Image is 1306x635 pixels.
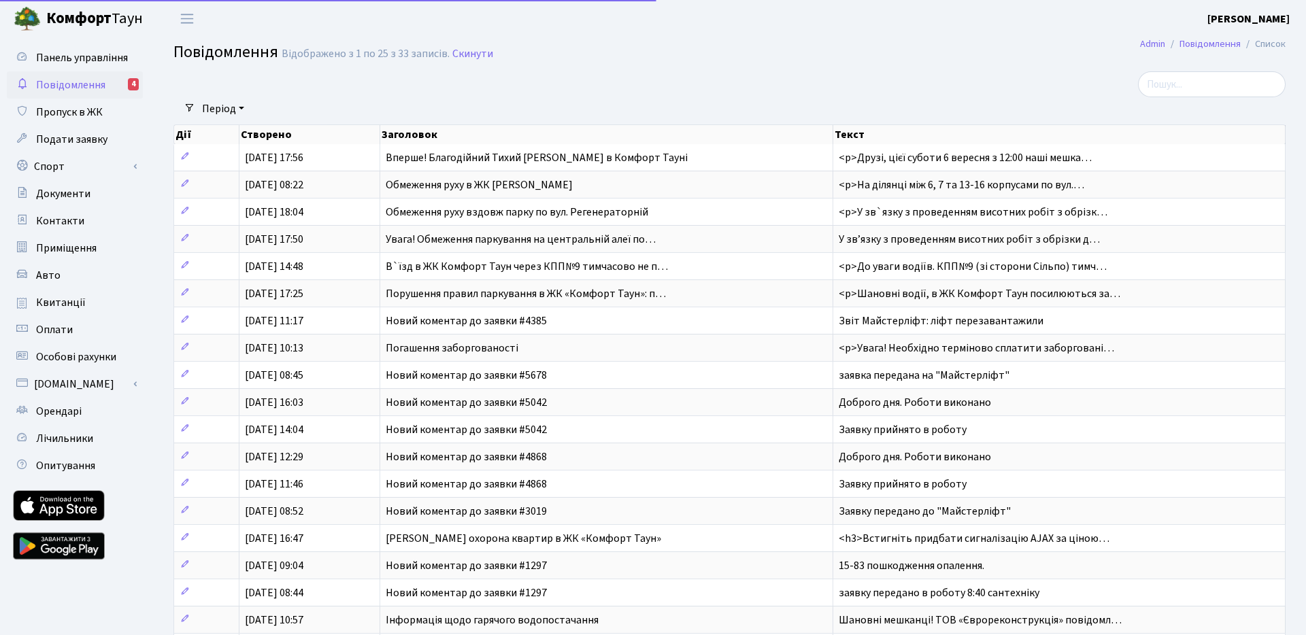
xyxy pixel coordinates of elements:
[839,313,1043,328] span: Звіт Майстерліфт: ліфт перезавантажили
[7,316,143,343] a: Оплати
[386,477,547,492] span: Новий коментар до заявки #4868
[839,531,1109,546] span: <h3>Встигніть придбати сигналізацію AJAX за ціною…
[386,368,547,383] span: Новий коментар до заявки #5678
[245,477,303,492] span: [DATE] 11:46
[380,125,833,144] th: Заголовок
[839,259,1107,274] span: <p>До уваги водіїв. КПП№9 (зі сторони Сільпо) тимч…
[36,431,93,446] span: Лічильники
[839,449,991,464] span: Доброго дня. Роботи виконано
[839,477,967,492] span: Заявку прийнято в роботу
[7,371,143,398] a: [DOMAIN_NAME]
[245,286,303,301] span: [DATE] 17:25
[7,289,143,316] a: Квитанції
[386,313,547,328] span: Новий коментар до заявки #4385
[452,48,493,61] a: Скинути
[7,44,143,71] a: Панель управління
[839,422,967,437] span: Заявку прийнято в роботу
[386,177,573,192] span: Обмеження руху в ЖК [PERSON_NAME]
[245,585,303,600] span: [DATE] 08:44
[7,71,143,99] a: Повідомлення4
[386,232,656,247] span: Увага! Обмеження паркування на центральній алеї по…
[7,452,143,479] a: Опитування
[46,7,112,29] b: Комфорт
[1120,30,1306,58] nav: breadcrumb
[839,504,1011,519] span: Заявку передано до "Майстерліфт"
[36,132,107,147] span: Подати заявку
[245,205,303,220] span: [DATE] 18:04
[7,398,143,425] a: Орендарі
[386,585,547,600] span: Новий коментар до заявки #1297
[36,241,97,256] span: Приміщення
[245,613,303,628] span: [DATE] 10:57
[36,349,116,364] span: Особові рахунки
[173,40,278,64] span: Повідомлення
[36,78,105,92] span: Повідомлення
[7,343,143,371] a: Особові рахунки
[36,458,95,473] span: Опитування
[386,422,547,437] span: Новий коментар до заявки #5042
[245,150,303,165] span: [DATE] 17:56
[14,5,41,33] img: logo.png
[197,97,250,120] a: Період
[170,7,204,30] button: Переключити навігацію
[36,105,103,120] span: Пропуск в ЖК
[245,449,303,464] span: [DATE] 12:29
[386,259,668,274] span: В`їзд в ЖК Комфорт Таун через КПП№9 тимчасово не п…
[7,207,143,235] a: Контакти
[7,99,143,126] a: Пропуск в ЖК
[245,313,303,328] span: [DATE] 11:17
[245,368,303,383] span: [DATE] 08:45
[386,205,648,220] span: Обмеження руху вздовж парку по вул. Регенераторній
[839,205,1107,220] span: <p>У зв`язку з проведенням висотних робіт з обрізк…
[839,395,991,410] span: Доброго дня. Роботи виконано
[839,558,984,573] span: 15-83 пошкодження опалення.
[46,7,143,31] span: Таун
[7,235,143,262] a: Приміщення
[839,613,1122,628] span: Шановні мешканці! ТОВ «Єврореконструкція» повідомл…
[1179,37,1241,51] a: Повідомлення
[36,50,128,65] span: Панель управління
[839,585,1039,600] span: заявку передано в роботу 8:40 сантехніку
[7,262,143,289] a: Авто
[386,395,547,410] span: Новий коментар до заявки #5042
[1138,71,1286,97] input: Пошук...
[386,504,547,519] span: Новий коментар до заявки #3019
[386,341,518,356] span: Погашення заборгованості
[386,613,599,628] span: Інформація щодо гарячого водопостачання
[36,322,73,337] span: Оплати
[245,177,303,192] span: [DATE] 08:22
[282,48,450,61] div: Відображено з 1 по 25 з 33 записів.
[245,259,303,274] span: [DATE] 14:48
[245,504,303,519] span: [DATE] 08:52
[128,78,139,90] div: 4
[839,341,1114,356] span: <p>Увага! Необхідно терміново сплатити заборговані…
[386,449,547,464] span: Новий коментар до заявки #4868
[245,531,303,546] span: [DATE] 16:47
[833,125,1286,144] th: Текст
[36,404,82,419] span: Орендарі
[839,286,1120,301] span: <p>Шановні водії, в ЖК Комфорт Таун посилюються за…
[245,395,303,410] span: [DATE] 16:03
[174,125,239,144] th: Дії
[1140,37,1165,51] a: Admin
[839,177,1084,192] span: <p>На ділянці між 6, 7 та 13-16 корпусами по вул.…
[839,232,1100,247] span: У звʼязку з проведенням висотних робіт з обрізки д…
[7,153,143,180] a: Спорт
[7,126,143,153] a: Подати заявку
[1207,12,1290,27] b: [PERSON_NAME]
[239,125,380,144] th: Створено
[386,150,688,165] span: Вперше! Благодійний Тихий [PERSON_NAME] в Комфорт Тауні
[1207,11,1290,27] a: [PERSON_NAME]
[386,558,547,573] span: Новий коментар до заявки #1297
[7,425,143,452] a: Лічильники
[386,286,666,301] span: Порушення правил паркування в ЖК «Комфорт Таун»: п…
[1241,37,1286,52] li: Список
[7,180,143,207] a: Документи
[36,295,86,310] span: Квитанції
[36,213,84,228] span: Контакти
[36,186,90,201] span: Документи
[245,341,303,356] span: [DATE] 10:13
[245,232,303,247] span: [DATE] 17:50
[386,531,661,546] span: [PERSON_NAME] охорона квартир в ЖК «Комфорт Таун»
[36,268,61,283] span: Авто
